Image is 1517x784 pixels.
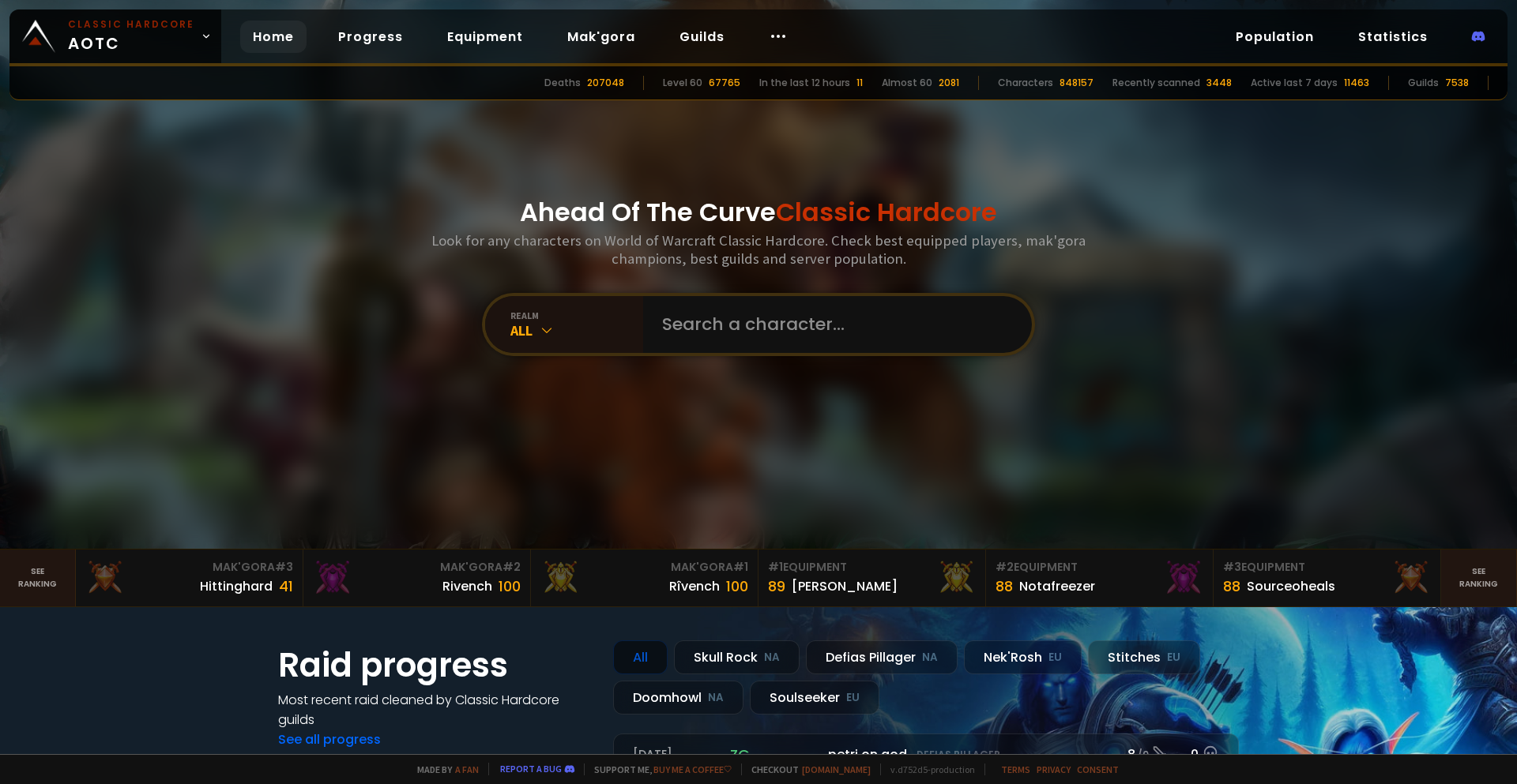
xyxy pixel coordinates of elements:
[544,76,581,90] div: Deaths
[1019,576,1095,596] div: Notafreezer
[996,559,1014,575] span: # 2
[674,640,800,674] div: Skull Rock
[240,21,307,53] a: Home
[802,763,871,775] a: [DOMAIN_NAME]
[1251,76,1338,90] div: Active last 7 days
[768,559,976,576] div: Equipment
[768,576,785,597] div: 89
[584,763,732,775] span: Support me,
[709,76,740,90] div: 67765
[510,321,643,339] div: All
[278,640,594,690] h1: Raid progress
[792,576,898,596] div: [PERSON_NAME]
[613,640,668,674] div: All
[759,76,850,90] div: In the last 12 hours
[1088,640,1200,674] div: Stitches
[455,763,479,775] a: a fan
[856,76,863,90] div: 11
[1167,650,1180,666] small: EU
[499,576,521,597] div: 100
[663,76,702,90] div: Level 60
[653,763,732,775] a: Buy me a coffee
[939,76,959,90] div: 2081
[200,576,273,596] div: Hittinghard
[1112,76,1200,90] div: Recently scanned
[1001,763,1030,775] a: Terms
[708,690,724,706] small: NA
[1223,576,1240,597] div: 88
[726,576,748,597] div: 100
[996,576,1013,597] div: 88
[1060,76,1094,90] div: 848157
[1223,559,1431,576] div: Equipment
[510,309,643,321] div: realm
[442,576,492,596] div: Rivench
[408,763,479,775] span: Made by
[326,21,416,53] a: Progress
[1037,763,1071,775] a: Privacy
[68,17,194,55] span: AOTC
[1247,576,1335,596] div: Sourceoheals
[1214,550,1441,606] a: #3Equipment88Sourceoheals
[986,550,1214,606] a: #2Equipment88Notafreezer
[964,640,1082,674] div: Nek'Rosh
[76,550,303,606] a: Mak'Gora#3Hittinghard41
[768,559,783,575] span: # 1
[1408,76,1439,90] div: Guilds
[806,640,958,674] div: Defias Pillager
[922,650,938,666] small: NA
[85,559,293,576] div: Mak'Gora
[500,763,562,775] a: Report a bug
[68,17,194,32] small: Classic Hardcore
[313,559,521,576] div: Mak'Gora
[669,576,720,596] div: Rîvench
[1346,21,1440,53] a: Statistics
[435,21,536,53] a: Equipment
[1206,76,1232,90] div: 3448
[1445,76,1469,90] div: 7538
[996,559,1203,576] div: Equipment
[880,763,975,775] span: v. d752d5 - production
[279,576,293,597] div: 41
[1077,763,1119,775] a: Consent
[275,559,293,575] span: # 3
[425,231,1092,268] h3: Look for any characters on World of Warcraft Classic Hardcore. Check best equipped players, mak'g...
[613,681,743,715] div: Doomhowl
[741,763,871,775] span: Checkout
[882,76,932,90] div: Almost 60
[613,733,1239,775] a: [DATE]zgpetri on godDefias Pillager8 /90
[278,690,594,730] h4: Most recent raid cleaned by Classic Hardcore guilds
[653,296,1013,353] input: Search a character...
[667,21,737,53] a: Guilds
[303,550,531,606] a: Mak'Gora#2Rivench100
[1223,559,1241,575] span: # 3
[758,550,986,606] a: #1Equipment89[PERSON_NAME]
[520,193,997,231] h1: Ahead Of The Curve
[750,681,879,715] div: Soulseeker
[733,559,748,575] span: # 1
[846,690,860,706] small: EU
[278,730,381,748] a: See all progress
[555,21,648,53] a: Mak'gora
[531,550,758,606] a: Mak'Gora#1Rîvench100
[1441,550,1517,606] a: Seeranking
[998,76,1053,90] div: Characters
[1223,21,1327,53] a: Population
[9,9,221,63] a: Classic HardcoreAOTC
[1048,650,1062,666] small: EU
[764,650,780,666] small: NA
[540,559,748,576] div: Mak'Gora
[587,76,624,90] div: 207048
[776,194,997,230] span: Classic Hardcore
[503,559,521,575] span: # 2
[1344,76,1369,90] div: 11463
